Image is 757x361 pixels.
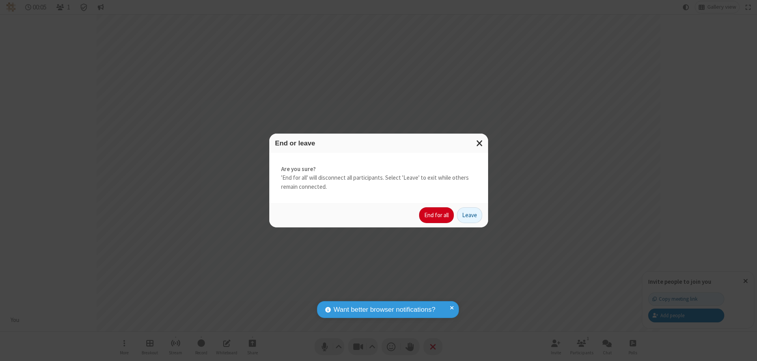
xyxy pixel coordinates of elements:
span: Want better browser notifications? [334,305,435,315]
button: Leave [457,207,482,223]
button: End for all [419,207,454,223]
h3: End or leave [275,140,482,147]
div: 'End for all' will disconnect all participants. Select 'Leave' to exit while others remain connec... [269,153,488,203]
strong: Are you sure? [281,165,476,174]
button: Close modal [472,134,488,153]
